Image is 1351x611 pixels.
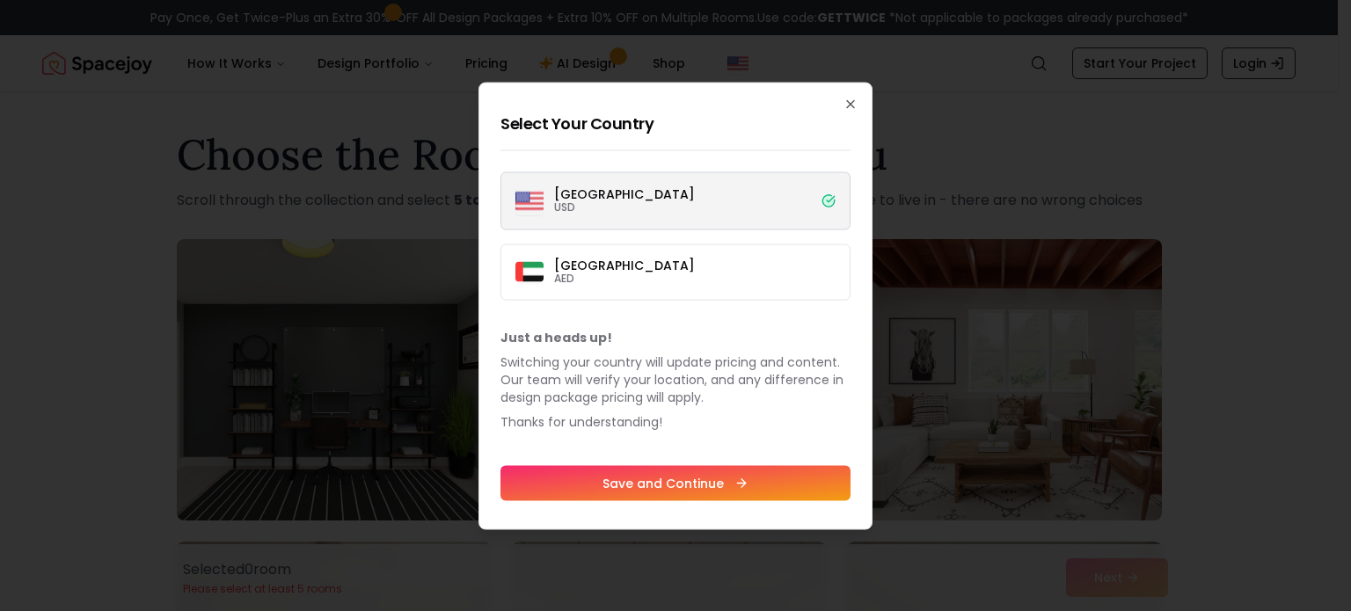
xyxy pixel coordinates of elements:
img: United States [515,186,544,215]
p: [GEOGRAPHIC_DATA] [554,258,695,271]
p: [GEOGRAPHIC_DATA] [554,187,695,200]
b: Just a heads up! [500,328,612,346]
p: Switching your country will update pricing and content. Our team will verify your location, and a... [500,353,851,405]
h2: Select Your Country [500,111,851,135]
p: USD [554,200,695,214]
img: Dubai [515,262,544,282]
p: AED [554,271,695,285]
button: Save and Continue [500,465,851,500]
p: Thanks for understanding! [500,412,851,430]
